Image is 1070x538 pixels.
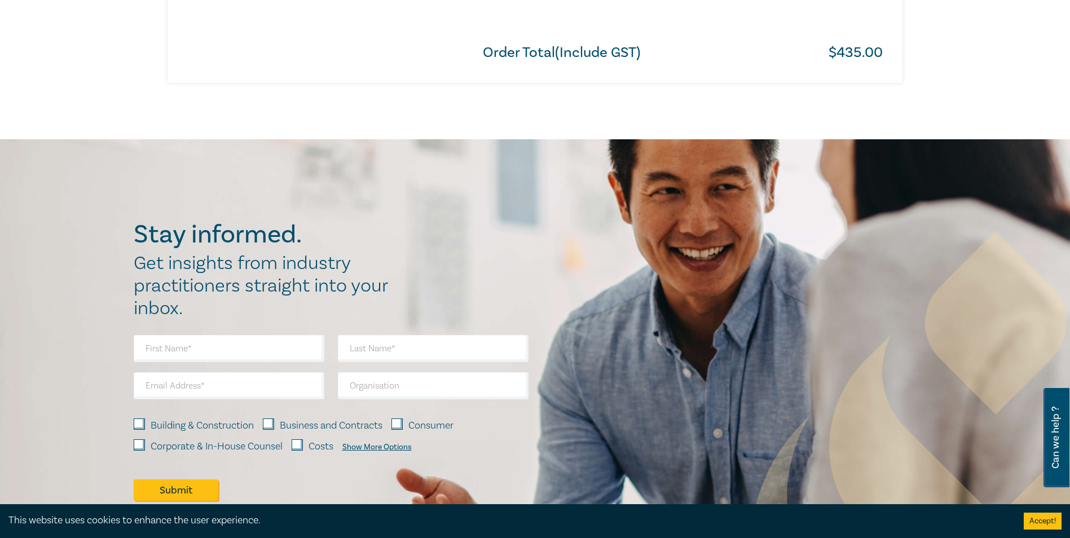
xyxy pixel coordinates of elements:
[134,372,324,399] input: Email Address*
[8,513,1007,528] div: This website uses cookies to enhance the user experience.
[309,439,333,454] label: Costs
[151,418,254,433] label: Building & Construction
[1050,395,1061,480] span: Can we help ?
[338,372,529,399] input: Organisation
[134,335,324,362] input: First Name*
[134,252,400,320] h2: Get insights from industry practitioners straight into your inbox.
[280,418,382,433] label: Business and Contracts
[134,220,400,249] h2: Stay informed.
[134,479,218,501] button: Submit
[342,443,412,452] div: Show More Options
[1024,513,1062,530] button: Accept cookies
[151,439,283,454] label: Corporate & In-House Counsel
[829,45,883,60] h3: $ 435.00
[483,45,640,60] h3: Order Total(Include GST)
[408,418,453,433] label: Consumer
[338,335,529,362] input: Last Name*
